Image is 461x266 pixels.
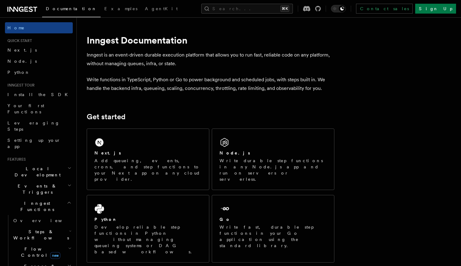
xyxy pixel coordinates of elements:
[7,59,37,64] span: Node.js
[212,195,334,263] a: GoWrite fast, durable step functions in your Go application using the standard library.
[87,51,334,68] p: Inngest is an event-driven durable execution platform that allows you to run fast, reliable code ...
[7,48,37,53] span: Next.js
[220,150,250,156] h2: Node.js
[94,158,202,182] p: Add queueing, events, crons, and step functions to your Next app on any cloud provider.
[220,158,327,182] p: Write durable step functions in any Node.js app and run on servers or serverless.
[104,6,137,11] span: Examples
[5,100,73,117] a: Your first Functions
[5,67,73,78] a: Python
[7,138,61,149] span: Setting up your app
[7,120,60,132] span: Leveraging Steps
[356,4,413,14] a: Contact sales
[5,135,73,152] a: Setting up your app
[11,226,73,243] button: Steps & Workflows
[415,4,456,14] a: Sign Up
[94,216,117,222] h2: Python
[5,56,73,67] a: Node.js
[7,70,30,75] span: Python
[5,83,35,88] span: Inngest tour
[7,92,72,97] span: Install the SDK
[5,38,32,43] span: Quick start
[281,6,289,12] kbd: ⌘K
[5,157,26,162] span: Features
[11,246,68,258] span: Flow Control
[50,252,60,259] span: new
[145,6,178,11] span: AgentKit
[5,89,73,100] a: Install the SDK
[11,243,73,261] button: Flow Controlnew
[220,216,231,222] h2: Go
[7,25,25,31] span: Home
[5,163,73,180] button: Local Development
[87,35,334,46] h1: Inngest Documentation
[5,166,67,178] span: Local Development
[5,22,73,33] a: Home
[87,75,334,93] p: Write functions in TypeScript, Python or Go to power background and scheduled jobs, with steps bu...
[94,224,202,255] p: Develop reliable step functions in Python without managing queueing systems or DAG based workflows.
[101,2,141,17] a: Examples
[5,183,67,195] span: Events & Triggers
[94,150,121,156] h2: Next.js
[5,44,73,56] a: Next.js
[141,2,181,17] a: AgentKit
[87,112,125,121] a: Get started
[87,129,209,190] a: Next.jsAdd queueing, events, crons, and step functions to your Next app on any cloud provider.
[87,195,209,263] a: PythonDevelop reliable step functions in Python without managing queueing systems or DAG based wo...
[11,229,69,241] span: Steps & Workflows
[46,6,97,11] span: Documentation
[201,4,293,14] button: Search...⌘K
[331,5,346,12] button: Toggle dark mode
[5,198,73,215] button: Inngest Functions
[5,180,73,198] button: Events & Triggers
[220,224,327,249] p: Write fast, durable step functions in your Go application using the standard library.
[5,200,67,213] span: Inngest Functions
[5,117,73,135] a: Leveraging Steps
[7,103,44,114] span: Your first Functions
[42,2,101,17] a: Documentation
[11,215,73,226] a: Overview
[13,218,77,223] span: Overview
[212,129,334,190] a: Node.jsWrite durable step functions in any Node.js app and run on servers or serverless.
